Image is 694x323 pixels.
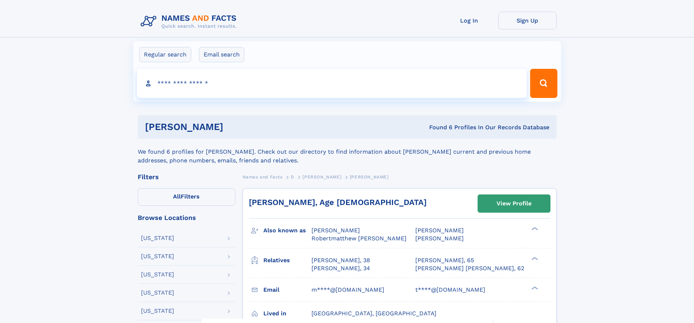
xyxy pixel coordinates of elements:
[291,174,294,180] span: D
[530,256,538,261] div: ❯
[243,172,283,181] a: Names and Facts
[498,12,557,29] a: Sign Up
[530,285,538,290] div: ❯
[311,264,370,272] a: [PERSON_NAME], 34
[311,235,407,242] span: Robertmatthew [PERSON_NAME]
[415,256,474,264] a: [PERSON_NAME], 65
[141,308,174,314] div: [US_STATE]
[302,172,341,181] a: [PERSON_NAME]
[263,224,311,237] h3: Also known as
[138,12,243,31] img: Logo Names and Facts
[263,254,311,267] h3: Relatives
[263,307,311,320] h3: Lived in
[478,195,550,212] a: View Profile
[415,235,464,242] span: [PERSON_NAME]
[440,12,498,29] a: Log In
[350,174,389,180] span: [PERSON_NAME]
[326,123,549,131] div: Found 6 Profiles In Our Records Database
[138,214,235,221] div: Browse Locations
[145,122,326,131] h1: [PERSON_NAME]
[291,172,294,181] a: D
[141,253,174,259] div: [US_STATE]
[138,139,557,165] div: We found 6 profiles for [PERSON_NAME]. Check out our directory to find information about [PERSON_...
[141,272,174,277] div: [US_STATE]
[137,69,527,98] input: search input
[530,69,557,98] button: Search Button
[311,227,360,234] span: [PERSON_NAME]
[530,227,538,231] div: ❯
[173,193,181,200] span: All
[141,235,174,241] div: [US_STATE]
[415,227,464,234] span: [PERSON_NAME]
[138,174,235,180] div: Filters
[311,256,370,264] a: [PERSON_NAME], 38
[263,284,311,296] h3: Email
[311,310,436,317] span: [GEOGRAPHIC_DATA], [GEOGRAPHIC_DATA]
[141,290,174,296] div: [US_STATE]
[139,47,191,62] label: Regular search
[249,198,427,207] a: [PERSON_NAME], Age [DEMOGRAPHIC_DATA]
[415,264,524,272] a: [PERSON_NAME] [PERSON_NAME], 62
[302,174,341,180] span: [PERSON_NAME]
[138,188,235,206] label: Filters
[199,47,244,62] label: Email search
[497,195,532,212] div: View Profile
